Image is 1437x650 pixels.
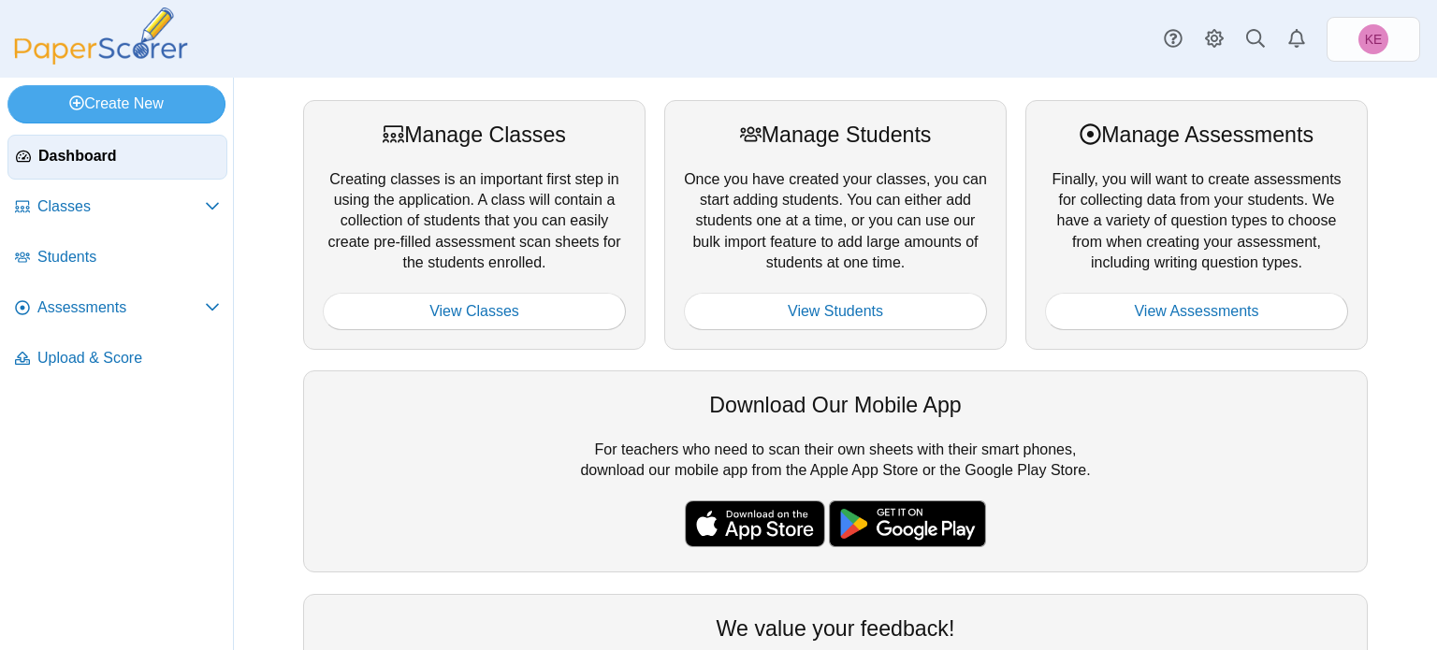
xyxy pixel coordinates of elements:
[7,185,227,230] a: Classes
[685,500,825,547] img: apple-store-badge.svg
[829,500,986,547] img: google-play-badge.png
[7,51,195,67] a: PaperScorer
[323,293,626,330] a: View Classes
[7,85,225,123] a: Create New
[1276,19,1317,60] a: Alerts
[37,348,220,368] span: Upload & Score
[37,297,205,318] span: Assessments
[684,120,987,150] div: Manage Students
[1045,293,1348,330] a: View Assessments
[684,293,987,330] a: View Students
[7,337,227,382] a: Upload & Score
[7,286,227,331] a: Assessments
[1327,17,1420,62] a: Kimberly Evans
[323,120,626,150] div: Manage Classes
[323,614,1348,643] div: We value your feedback!
[323,390,1348,420] div: Download Our Mobile App
[303,370,1368,572] div: For teachers who need to scan their own sheets with their smart phones, download our mobile app f...
[303,100,646,350] div: Creating classes is an important first step in using the application. A class will contain a coll...
[38,146,219,166] span: Dashboard
[1365,33,1383,46] span: Kimberly Evans
[1025,100,1368,350] div: Finally, you will want to create assessments for collecting data from your students. We have a va...
[1358,24,1388,54] span: Kimberly Evans
[7,135,227,180] a: Dashboard
[664,100,1007,350] div: Once you have created your classes, you can start adding students. You can either add students on...
[37,196,205,217] span: Classes
[1045,120,1348,150] div: Manage Assessments
[7,236,227,281] a: Students
[7,7,195,65] img: PaperScorer
[37,247,220,267] span: Students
